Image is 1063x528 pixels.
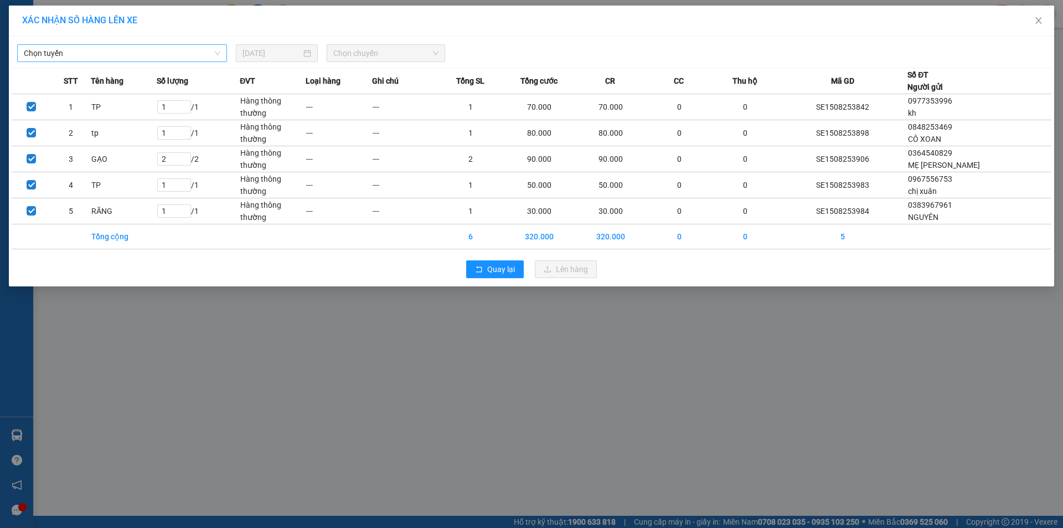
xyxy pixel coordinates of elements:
[575,224,647,249] td: 320.000
[51,146,90,172] td: 3
[51,94,90,120] td: 1
[908,135,941,143] span: CÔ XOAN
[240,172,306,198] td: Hàng thông thường
[504,224,575,249] td: 320.000
[712,224,778,249] td: 0
[1023,6,1054,37] button: Close
[778,198,908,224] td: SE1508253984
[306,120,371,146] td: ---
[306,172,371,198] td: ---
[520,75,558,87] span: Tổng cước
[646,172,712,198] td: 0
[504,172,575,198] td: 50.000
[535,260,597,278] button: uploadLên hàng
[91,198,157,224] td: RĂNG
[712,146,778,172] td: 0
[438,198,504,224] td: 1
[157,94,240,120] td: / 1
[306,75,340,87] span: Loại hàng
[6,60,18,115] img: logo
[778,120,908,146] td: SE1508253898
[712,198,778,224] td: 0
[575,120,647,146] td: 80.000
[51,198,90,224] td: 5
[504,120,575,146] td: 80.000
[91,94,157,120] td: TP
[157,120,240,146] td: / 1
[908,96,952,105] span: 0977353996
[908,148,952,157] span: 0364540829
[22,9,101,45] strong: CHUYỂN PHÁT NHANH AN PHÚ QUÝ
[24,45,220,61] span: Chọn tuyến
[22,15,137,25] span: XÁC NHẬN SỐ HÀNG LÊN XE
[91,120,157,146] td: tp
[646,94,712,120] td: 0
[605,75,615,87] span: CR
[575,146,647,172] td: 90.000
[157,198,240,224] td: / 1
[91,75,123,87] span: Tên hàng
[907,69,943,93] div: Số ĐT Người gửi
[504,198,575,224] td: 30.000
[908,109,916,117] span: kh
[372,146,438,172] td: ---
[20,47,102,85] span: [GEOGRAPHIC_DATA], [GEOGRAPHIC_DATA] ↔ [GEOGRAPHIC_DATA]
[51,120,90,146] td: 2
[372,120,438,146] td: ---
[91,224,157,249] td: Tổng cộng
[466,260,524,278] button: rollbackQuay lại
[778,146,908,172] td: SE1508253906
[646,198,712,224] td: 0
[438,94,504,120] td: 1
[778,94,908,120] td: SE1508253842
[306,94,371,120] td: ---
[157,172,240,198] td: / 1
[908,213,938,222] span: NGUYÊN
[575,198,647,224] td: 30.000
[712,94,778,120] td: 0
[372,75,399,87] span: Ghi chú
[91,172,157,198] td: TP
[157,75,188,87] span: Số lượng
[674,75,684,87] span: CC
[778,172,908,198] td: SE1508253983
[646,224,712,249] td: 0
[456,75,484,87] span: Tổng SL
[646,146,712,172] td: 0
[240,75,255,87] span: ĐVT
[1034,16,1043,25] span: close
[438,224,504,249] td: 6
[575,172,647,198] td: 50.000
[487,263,515,275] span: Quay lại
[240,120,306,146] td: Hàng thông thường
[831,75,854,87] span: Mã GD
[242,47,301,59] input: 15/08/2025
[908,161,980,170] span: MẸ [PERSON_NAME]
[240,146,306,172] td: Hàng thông thường
[475,265,483,274] span: rollback
[908,201,952,209] span: 0383967961
[712,120,778,146] td: 0
[575,94,647,120] td: 70.000
[306,198,371,224] td: ---
[908,175,952,183] span: 0967556753
[240,94,306,120] td: Hàng thông thường
[306,146,371,172] td: ---
[372,198,438,224] td: ---
[712,172,778,198] td: 0
[504,94,575,120] td: 70.000
[157,146,240,172] td: / 2
[372,172,438,198] td: ---
[333,45,438,61] span: Chọn chuyến
[908,122,952,131] span: 0848253469
[646,120,712,146] td: 0
[91,146,157,172] td: GẠO
[51,172,90,198] td: 4
[240,198,306,224] td: Hàng thông thường
[64,75,78,87] span: STT
[732,75,757,87] span: Thu hộ
[438,120,504,146] td: 1
[504,146,575,172] td: 90.000
[372,94,438,120] td: ---
[438,146,504,172] td: 2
